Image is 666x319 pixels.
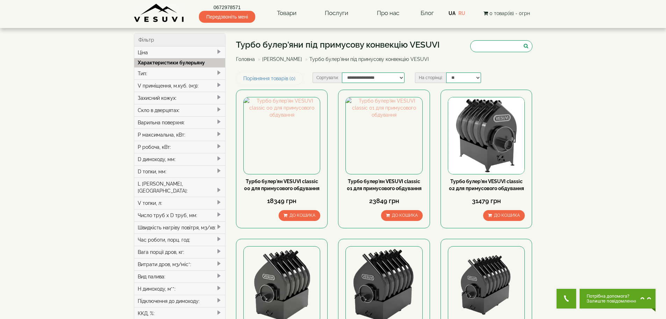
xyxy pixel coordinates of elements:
[134,197,225,209] div: V топки, л:
[587,299,637,304] span: Залиште повідомлення
[134,58,225,67] div: Характеристики булерьяну
[134,283,225,295] div: H димоходу, м**:
[134,153,225,165] div: D димоходу, мм:
[236,40,440,49] h1: Турбо булер'яни під примусову конвекцію VESUVI
[303,56,429,63] li: Турбо булер'яни під примусову конвекцію VESUVI
[449,11,456,16] a: UA
[370,5,406,21] a: Про нас
[448,97,524,174] img: Турбо булер'ян VESUVI classic 02 для примусового обдування
[289,213,315,218] span: До кошика
[134,165,225,178] div: D топки, мм:
[449,179,524,191] a: Турбо булер'ян VESUVI classic 02 для примусового обдування
[199,4,255,11] a: 0672978571
[580,289,656,308] button: Chat button
[134,4,185,23] img: Завод VESUVI
[134,79,225,92] div: V приміщення, м.куб. (м3):
[134,104,225,116] div: Скло в дверцятах:
[134,116,225,129] div: Варильна поверхня:
[458,11,465,16] a: RU
[134,295,225,307] div: Підключення до димоходу:
[134,92,225,104] div: Захисний кожух:
[381,210,423,221] button: До кошика
[134,258,225,270] div: Витрати дров, м3/міс*:
[279,210,320,221] button: До кошика
[483,210,525,221] button: До кошика
[199,11,255,23] span: Передзвоніть мені
[134,246,225,258] div: Вага порції дров, кг:
[481,9,532,17] button: 0 товар(ів) - 0грн
[448,196,525,206] div: 31479 грн
[318,5,355,21] a: Послуги
[134,221,225,234] div: Швидкість нагріву повітря, м3/хв:
[557,289,576,308] button: Get Call button
[134,67,225,79] div: Тип:
[587,294,637,299] span: Потрібна допомога?
[134,129,225,141] div: P максимальна, кВт:
[244,179,320,191] a: Турбо булер'ян VESUVI classic 00 для примусового обдування
[134,270,225,283] div: Вид палива:
[494,213,520,218] span: До кошика
[489,11,530,16] span: 0 товар(ів) - 0грн
[270,5,303,21] a: Товари
[134,141,225,153] div: P робоча, кВт:
[415,72,446,83] label: На сторінці:
[345,196,422,206] div: 23849 грн
[236,72,303,84] a: Порівняння товарів (0)
[347,179,422,191] a: Турбо булер'ян VESUVI classic 01 для примусового обдування
[134,178,225,197] div: L [PERSON_NAME], [GEOGRAPHIC_DATA]:
[134,34,225,47] div: Фільтр
[392,213,418,218] span: До кошика
[262,56,302,62] a: [PERSON_NAME]
[134,234,225,246] div: Час роботи, порц. год:
[236,56,255,62] a: Головна
[313,72,342,83] label: Сортувати:
[243,196,320,206] div: 18349 грн
[134,47,225,58] div: Ціна
[244,97,320,174] img: Турбо булер'ян VESUVI classic 00 для примусового обдування
[346,97,422,174] img: Турбо булер'ян VESUVI classic 01 для примусового обдування
[421,9,434,16] a: Блог
[134,209,225,221] div: Число труб x D труб, мм:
